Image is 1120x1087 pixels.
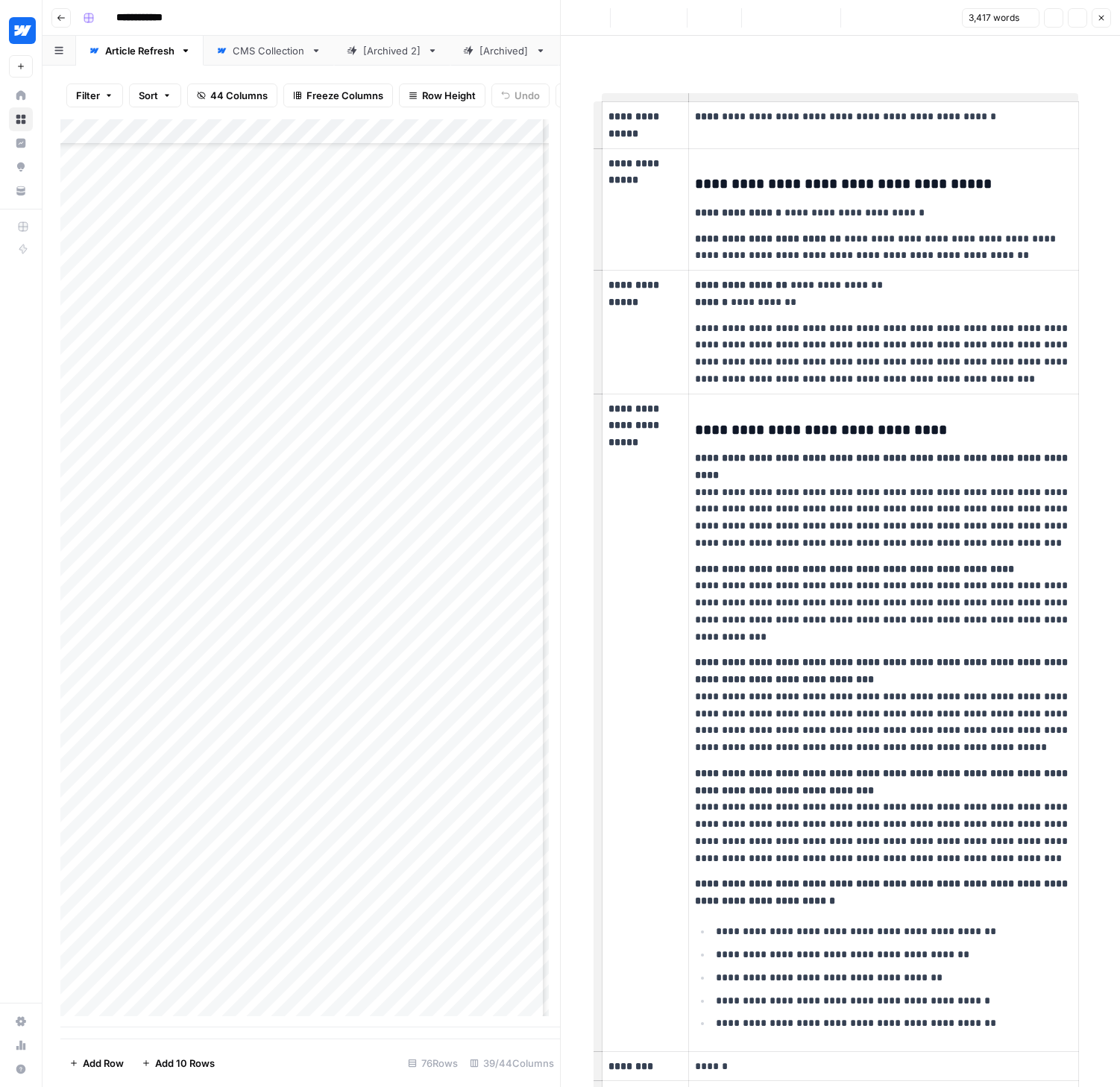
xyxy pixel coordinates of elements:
[9,1057,33,1081] button: Help + Support
[210,88,268,103] span: 44 Columns
[9,1009,33,1033] a: Settings
[363,43,421,58] div: [Archived 2]
[491,84,550,107] button: Undo
[9,17,36,44] img: Webflow Logo
[402,1051,464,1075] div: 76 Rows
[187,84,277,107] button: 44 Columns
[306,88,383,103] span: Freeze Columns
[129,84,181,107] button: Sort
[399,84,485,107] button: Row Height
[464,1051,560,1075] div: 39/44 Columns
[9,84,33,107] a: Home
[334,36,450,66] a: [Archived 2]
[962,8,1039,28] button: 3,417 words
[969,11,1019,25] span: 3,417 words
[450,36,559,66] a: [Archived]
[9,131,33,155] a: Insights
[155,1056,215,1071] span: Add 10 Rows
[9,1033,33,1057] a: Usage
[422,88,476,103] span: Row Height
[66,84,123,107] button: Filter
[105,43,174,58] div: Article Refresh
[83,1056,124,1071] span: Add Row
[9,179,33,203] a: Your Data
[9,107,33,131] a: Browse
[9,12,33,49] button: Workspace: Webflow
[133,1051,224,1075] button: Add 10 Rows
[139,88,158,103] span: Sort
[479,43,529,58] div: [Archived]
[76,36,204,66] a: Article Refresh
[515,88,540,103] span: Undo
[283,84,393,107] button: Freeze Columns
[9,155,33,179] a: Opportunities
[76,88,100,103] span: Filter
[60,1051,133,1075] button: Add Row
[233,43,305,58] div: CMS Collection
[204,36,334,66] a: CMS Collection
